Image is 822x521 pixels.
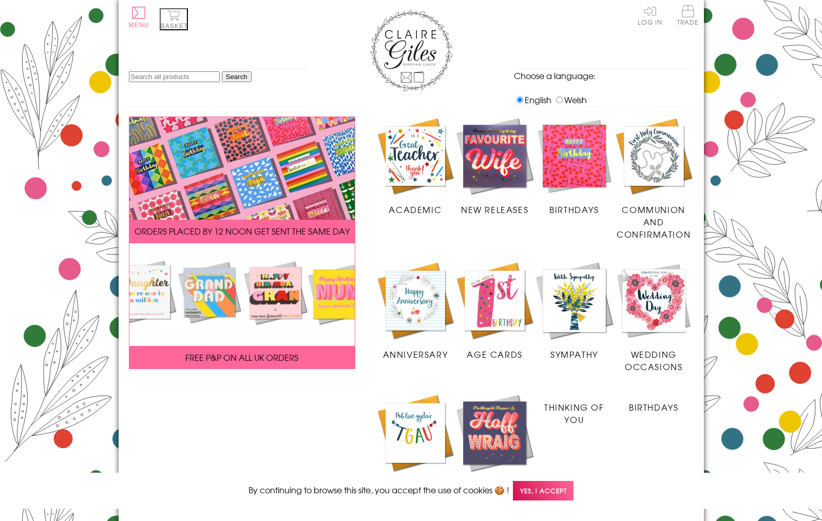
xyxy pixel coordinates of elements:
img: Claire Giles Greetings Cards [370,10,452,91]
span: Trade [677,5,699,25]
span: Thinking of You [544,401,604,426]
p: Choose a language: [514,69,694,82]
button: Menu [129,7,149,29]
button: Basket [160,8,188,30]
input: Search [222,71,252,82]
span: Communion and Confirmation [617,203,691,240]
span: Age Cards [467,348,522,360]
input: Welsh [556,97,563,103]
span: Sympathy [550,348,598,360]
a: Thinking of You [534,393,614,426]
span: Academic [389,203,442,216]
span: Wedding Occasions [625,348,682,373]
a: Birthdays [614,393,694,413]
span: Anniversary [383,348,448,360]
label: English [514,93,551,106]
a: Academic [376,117,455,216]
input: Search all products [129,71,220,82]
a: Log In [638,5,662,25]
a: Wedding Occasions [614,261,694,373]
span: ORDERS PLACED BY 12 NOON GET SENT THE SAME DAY [135,225,350,237]
a: New Releases [455,393,534,493]
a: Sympathy [534,261,614,360]
span: Menu [129,22,149,29]
span: Birthdays [629,401,678,413]
span: FREE P&P ON ALL UK ORDERS [185,351,298,363]
a: New Releases [455,117,534,216]
a: Birthdays [534,117,614,216]
input: English [517,97,523,103]
a: Age Cards [455,261,534,360]
a: Communion and Confirmation [614,117,694,241]
a: Anniversary [376,261,455,360]
a: Trade [677,5,699,27]
span: New Releases [461,203,528,216]
a: Academic [376,393,455,493]
span: Yes, I accept [513,481,574,501]
span: Birthdays [549,203,599,216]
label: Welsh [553,93,587,106]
